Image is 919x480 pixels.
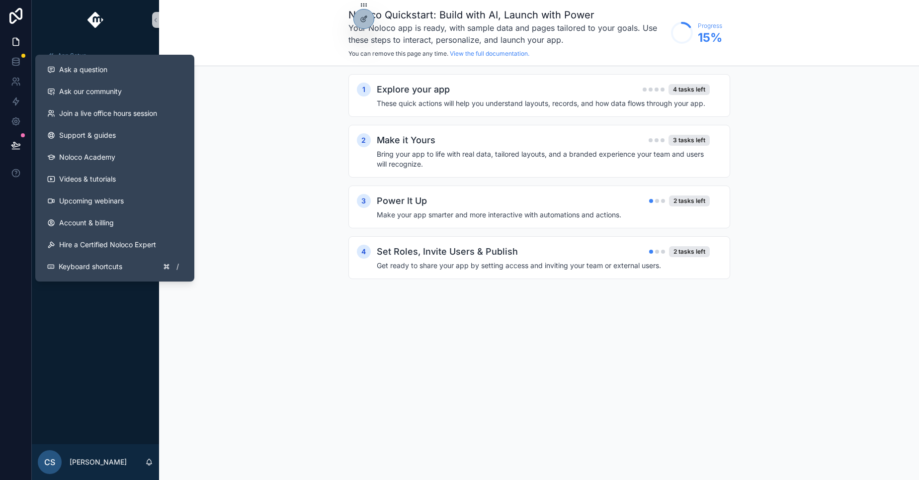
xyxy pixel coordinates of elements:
span: Keyboard shortcuts [59,262,122,272]
a: Videos & tutorials [39,168,190,190]
span: Ask our community [59,87,122,96]
span: Join a live office hours session [59,108,157,118]
span: Videos & tutorials [59,174,116,184]
span: Upcoming webinars [59,196,124,206]
a: View the full documentation. [450,50,529,57]
span: Ask a question [59,65,107,75]
h3: Your Noloco app is ready, with sample data and pages tailored to your goals. Use these steps to i... [348,22,666,46]
h1: Noloco Quickstart: Build with AI, Launch with Power [348,8,666,22]
span: / [173,263,181,271]
p: [PERSON_NAME] [70,457,127,467]
span: Support & guides [59,130,116,140]
span: CS [44,456,55,468]
a: Noloco Academy [39,146,190,168]
button: Ask a question [39,59,190,81]
span: App Setup [58,52,86,60]
span: Hire a Certified Noloco Expert [59,240,156,250]
span: You can remove this page any time. [348,50,448,57]
a: Account & billing [39,212,190,234]
div: scrollable content [32,40,159,217]
span: 15 % [698,30,722,46]
img: App logo [87,12,104,28]
span: Progress [698,22,722,30]
a: Join a live office hours session [39,102,190,124]
span: Noloco Academy [59,152,115,162]
button: Hire a Certified Noloco Expert [39,234,190,256]
span: Account & billing [59,218,114,228]
button: Keyboard shortcuts/ [39,256,190,278]
a: Upcoming webinars [39,190,190,212]
a: Ask our community [39,81,190,102]
a: Support & guides [39,124,190,146]
a: App Setup [38,47,153,65]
